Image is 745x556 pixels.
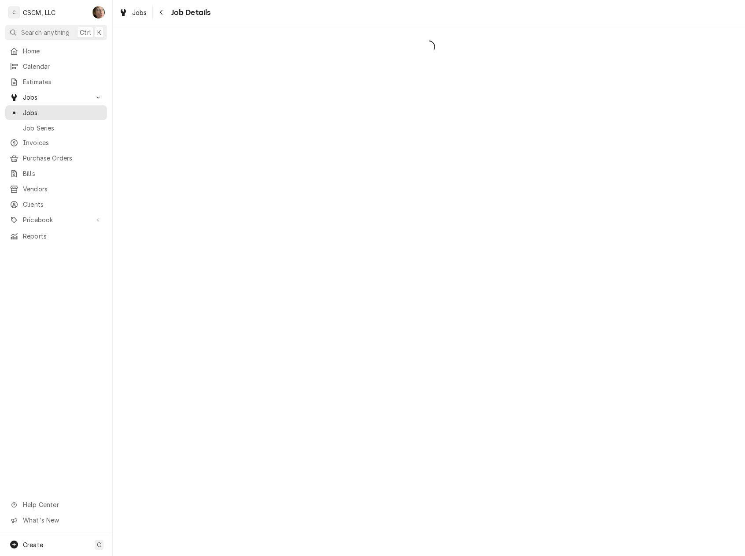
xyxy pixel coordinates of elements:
[23,515,102,525] span: What's New
[23,215,89,224] span: Pricebook
[5,75,107,89] a: Estimates
[5,197,107,212] a: Clients
[23,93,89,102] span: Jobs
[23,184,103,194] span: Vendors
[23,541,43,549] span: Create
[5,151,107,165] a: Purchase Orders
[5,166,107,181] a: Bills
[23,46,103,56] span: Home
[23,153,103,163] span: Purchase Orders
[5,135,107,150] a: Invoices
[23,62,103,71] span: Calendar
[155,5,169,19] button: Navigate back
[132,8,147,17] span: Jobs
[5,229,107,243] a: Reports
[92,6,105,19] div: SH
[169,7,211,19] span: Job Details
[97,540,101,549] span: C
[21,28,70,37] span: Search anything
[23,123,103,133] span: Job Series
[23,108,103,117] span: Jobs
[92,6,105,19] div: Serra Heyen's Avatar
[5,182,107,196] a: Vendors
[5,90,107,104] a: Go to Jobs
[8,6,20,19] div: C
[5,25,107,40] button: Search anythingCtrlK
[5,497,107,512] a: Go to Help Center
[5,213,107,227] a: Go to Pricebook
[115,5,151,20] a: Jobs
[23,231,103,241] span: Reports
[80,28,91,37] span: Ctrl
[23,77,103,86] span: Estimates
[5,105,107,120] a: Jobs
[23,169,103,178] span: Bills
[113,37,745,56] span: Loading...
[97,28,101,37] span: K
[23,8,55,17] div: CSCM, LLC
[5,513,107,527] a: Go to What's New
[5,59,107,74] a: Calendar
[5,121,107,135] a: Job Series
[23,500,102,509] span: Help Center
[23,138,103,147] span: Invoices
[5,44,107,58] a: Home
[23,200,103,209] span: Clients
